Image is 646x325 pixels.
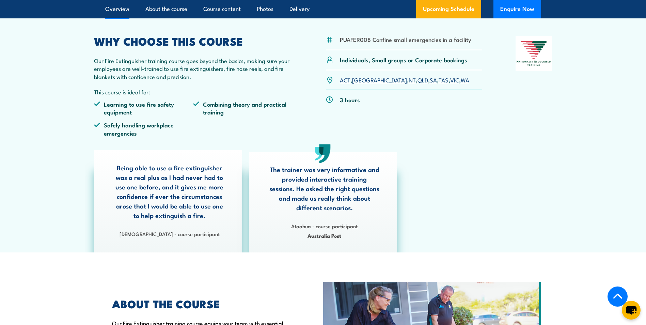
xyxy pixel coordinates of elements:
a: WA [461,76,469,84]
li: PUAFER008 Confine small emergencies in a facility [340,35,471,43]
a: [GEOGRAPHIC_DATA] [352,76,407,84]
a: SA [430,76,437,84]
p: Being able to use a fire extinguisher was a real plus as I had never had to use one before, and i... [114,163,225,220]
h2: WHY CHOOSE THIS COURSE [94,36,293,46]
a: TAS [439,76,448,84]
a: NT [409,76,416,84]
a: VIC [450,76,459,84]
li: Safely handling workplace emergencies [94,121,193,137]
li: Combining theory and practical training [193,100,293,116]
img: Nationally Recognised Training logo. [516,36,552,71]
strong: Ataahua - course participant [291,222,358,230]
p: This course is ideal for: [94,88,293,96]
a: ACT [340,76,350,84]
p: Our Fire Extinguisher training course goes beyond the basics, making sure your employees are well... [94,57,293,80]
li: Learning to use fire safety equipment [94,100,193,116]
strong: [DEMOGRAPHIC_DATA] - course participant [120,230,220,237]
button: chat-button [622,301,641,320]
p: , , , , , , , [340,76,469,84]
a: QLD [417,76,428,84]
h2: ABOUT THE COURSE [112,299,292,308]
p: Individuals, Small groups or Corporate bookings [340,56,467,64]
p: The trainer was very informative and provided interactive training sessions. He asked the right q... [269,165,380,212]
p: 3 hours [340,96,360,104]
span: Australia Post [269,232,380,239]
